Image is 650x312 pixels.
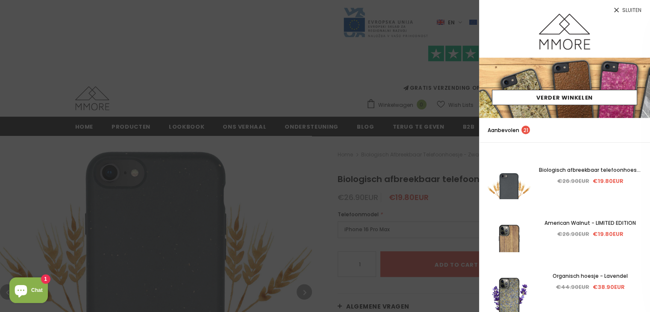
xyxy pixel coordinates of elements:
span: €19.80EUR [593,177,624,185]
a: Verder Winkelen [492,90,637,105]
a: American Walnut - LIMITED EDITION [539,218,641,228]
span: Biologisch afbreekbaar telefoonhoesje - Zwart [539,166,641,183]
a: Organisch hoesje - Lavendel [539,271,641,281]
span: American Walnut - LIMITED EDITION [544,219,636,227]
p: Aanbevolen [488,126,530,135]
span: €19.80EUR [593,230,624,238]
span: €44.90EUR [556,283,589,291]
span: 21 [521,126,530,134]
span: €26.90EUR [557,230,589,238]
a: search [633,126,641,135]
span: Sluiten [622,8,641,13]
span: Organisch hoesje - Lavendel [553,272,628,280]
a: Biologisch afbreekbaar telefoonhoesje - Zwart [539,165,641,175]
inbox-online-store-chat: Shopify online store chat [7,277,50,305]
span: €26.90EUR [557,177,589,185]
span: €38.90EUR [593,283,625,291]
